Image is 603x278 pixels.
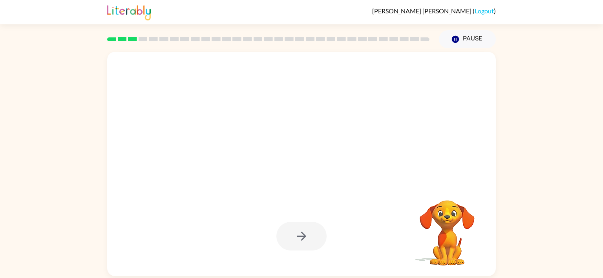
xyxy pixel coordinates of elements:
[439,30,496,48] button: Pause
[107,3,151,20] img: Literably
[372,7,496,15] div: ( )
[372,7,473,15] span: [PERSON_NAME] [PERSON_NAME]
[475,7,494,15] a: Logout
[408,188,486,267] video: Your browser must support playing .mp4 files to use Literably. Please try using another browser.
